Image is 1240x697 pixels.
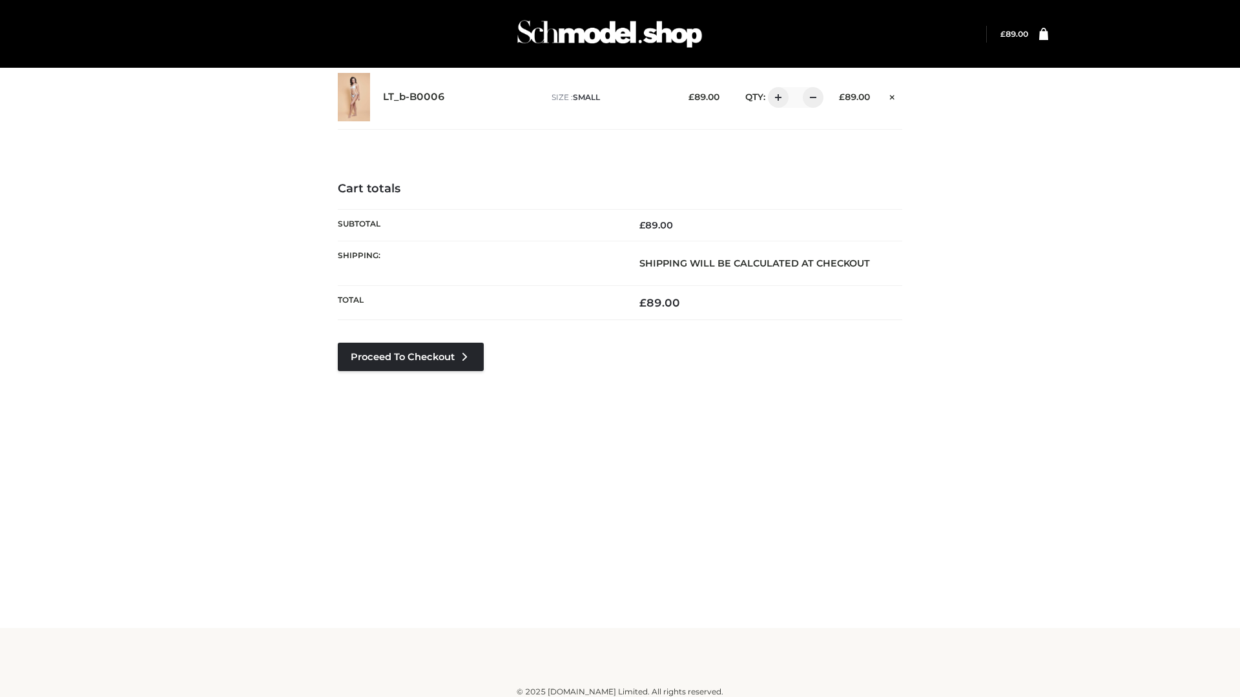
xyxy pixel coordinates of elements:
[338,343,484,371] a: Proceed to Checkout
[688,92,694,102] span: £
[513,8,707,59] img: Schmodel Admin 964
[639,219,673,231] bdi: 89.00
[639,296,680,309] bdi: 89.00
[338,209,620,241] th: Subtotal
[338,241,620,285] th: Shipping:
[552,92,668,103] p: size :
[338,182,902,196] h4: Cart totals
[839,92,870,102] bdi: 89.00
[383,91,445,103] a: LT_b-B0006
[1000,29,1028,39] bdi: 89.00
[839,92,845,102] span: £
[732,87,819,108] div: QTY:
[639,296,646,309] span: £
[338,73,370,121] img: LT_b-B0006 - SMALL
[883,87,902,104] a: Remove this item
[1000,29,1028,39] a: £89.00
[1000,29,1006,39] span: £
[639,219,645,231] span: £
[338,286,620,320] th: Total
[639,258,870,269] strong: Shipping will be calculated at checkout
[688,92,719,102] bdi: 89.00
[573,92,600,102] span: SMALL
